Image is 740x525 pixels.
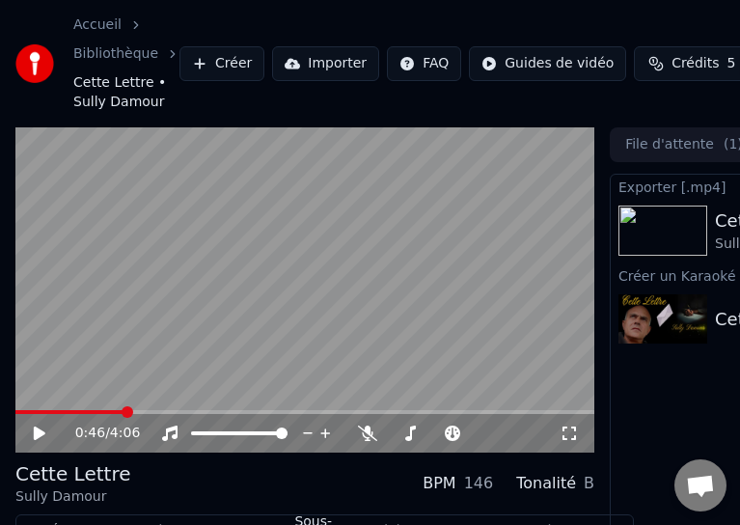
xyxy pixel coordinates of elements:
button: Guides de vidéo [469,46,626,81]
a: Ouvrir le chat [674,459,726,511]
div: / [75,424,122,443]
div: B [584,472,594,495]
button: FAQ [387,46,461,81]
nav: breadcrumb [73,15,179,112]
span: 5 [727,54,736,73]
img: youka [15,44,54,83]
div: 146 [464,472,494,495]
div: Cette Lettre [15,460,130,487]
span: Crédits [671,54,719,73]
span: Cette Lettre • Sully Damour [73,73,179,112]
span: 4:06 [110,424,140,443]
div: BPM [423,472,455,495]
div: Sully Damour [15,487,130,507]
button: Importer [272,46,379,81]
a: Bibliothèque [73,44,158,64]
span: 0:46 [75,424,105,443]
a: Accueil [73,15,122,35]
button: Créer [179,46,264,81]
div: Tonalité [516,472,576,495]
